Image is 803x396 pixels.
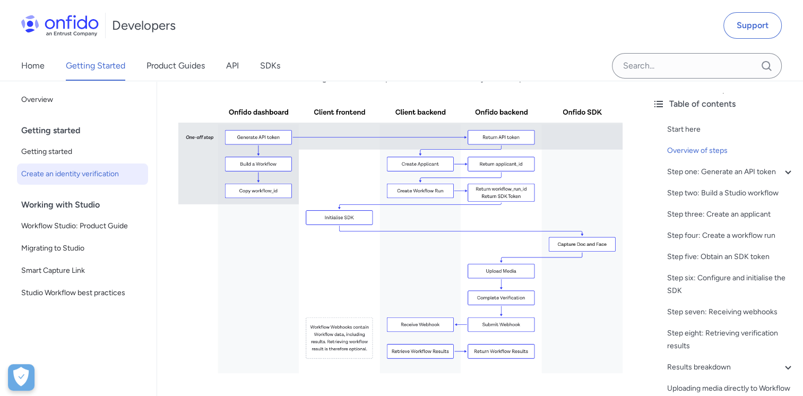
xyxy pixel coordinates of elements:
a: Smart Capture Link [17,260,148,281]
img: Identity verification steps [178,93,623,374]
span: Getting started [21,145,144,158]
a: Workflow Studio: Product Guide [17,216,148,237]
button: Open Preferences [8,364,34,391]
img: Onfido Logo [21,15,99,36]
a: Support [723,12,782,39]
a: Step three: Create an applicant [667,208,795,221]
a: Step four: Create a workflow run [667,229,795,242]
a: Getting started [17,141,148,162]
span: Create an identity verification [21,168,144,180]
a: Step one: Generate an API token [667,166,795,178]
span: Workflow Studio: Product Guide [21,220,144,233]
div: Table of contents [652,98,795,110]
h1: Developers [112,17,176,34]
a: Overview of steps [667,144,795,157]
a: Step five: Obtain an SDK token [667,251,795,263]
div: Getting started [21,120,152,141]
span: Overview [21,93,144,106]
a: Studio Workflow best practices [17,282,148,304]
a: SDKs [260,51,280,81]
a: Overview [17,89,148,110]
a: Product Guides [146,51,205,81]
a: Migrating to Studio [17,238,148,259]
a: Results breakdown [667,361,795,374]
a: API [226,51,239,81]
span: Studio Workflow best practices [21,287,144,299]
div: Working with Studio [21,194,152,216]
a: Step two: Build a Studio workflow [667,187,795,200]
a: Step six: Configure and initialise the SDK [667,272,795,297]
a: Getting Started [66,51,125,81]
a: Step eight: Retrieving verification results [667,327,795,352]
div: Cookie Preferences [8,364,34,391]
a: Create an identity verification [17,163,148,185]
a: Start here [667,123,795,136]
span: Migrating to Studio [21,242,144,255]
a: Step seven: Receiving webhooks [667,306,795,318]
input: Onfido search input field [612,53,782,79]
a: Home [21,51,45,81]
span: Smart Capture Link [21,264,144,277]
